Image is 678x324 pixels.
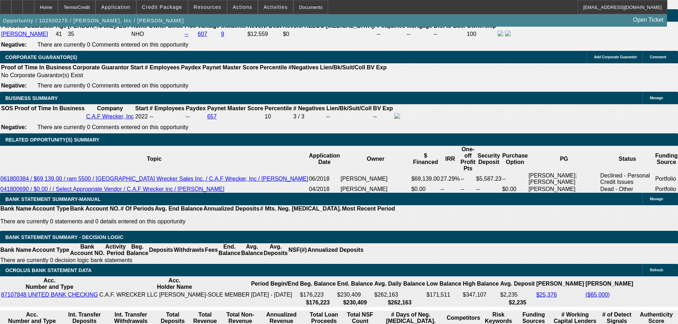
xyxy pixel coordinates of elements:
[260,205,342,212] th: # Mts. Neg. [MEDICAL_DATA].
[300,277,336,291] th: Beg. Balance
[1,83,27,89] b: Negative:
[265,113,292,120] div: 10
[500,291,535,298] td: $2,235
[340,172,411,186] td: [PERSON_NAME]
[5,137,99,143] span: RELATED OPPORTUNITY(S) SUMMARY
[186,105,206,111] b: Paydex
[585,292,610,298] a: ($65,000)
[221,31,224,37] a: 9
[476,146,502,172] th: Security Deposit
[203,64,258,70] b: Paynet Master Score
[130,64,143,70] b: Start
[5,196,101,202] span: BANK STATEMENT SUMMARY-MANUAL
[99,291,250,298] td: C.A.F. WRECKER LLC [PERSON_NAME]-SOLE MEMBER
[500,299,535,306] th: $2,235
[142,4,182,10] span: Credit Package
[73,64,129,70] b: Corporate Guarantor
[185,113,206,121] td: --
[630,14,666,26] a: Open Ticket
[411,146,440,172] th: $ Financed
[5,54,77,60] span: CORPORATE GUARANTOR(S)
[1,124,27,130] b: Negative:
[233,4,252,10] span: Actions
[37,124,188,130] span: There are currently 0 Comments entered on this opportunity
[0,176,308,182] a: 061800384 / $69,139.00 / ram 5500 / [GEOGRAPHIC_DATA] Wrecker Sales Inc. / C.A.F Wrecker, Inc / [...
[55,30,67,38] td: 41
[207,105,263,111] b: Paynet Master Score
[205,243,218,257] th: Fees
[135,113,148,121] td: 2022
[374,299,426,306] th: $262,163
[154,205,203,212] th: Avg. End Balance
[340,146,411,172] th: Owner
[203,205,259,212] th: Annualized Deposits
[241,243,263,257] th: Avg. Balance
[426,291,462,298] td: $171,511
[342,205,395,212] th: Most Recent Period
[149,113,153,119] span: --
[373,113,393,121] td: --
[309,186,340,193] td: 04/2018
[293,105,325,111] b: # Negatives
[68,30,130,38] td: 35
[460,146,476,172] th: One-off Profit Pts
[655,172,678,186] td: Portfolio
[320,64,365,70] b: Lien/Bk/Suit/Coll
[528,172,600,186] td: [PERSON_NAME]; [PERSON_NAME]
[374,277,426,291] th: Avg. Daily Balance
[340,186,411,193] td: [PERSON_NAME]
[585,277,634,291] th: [PERSON_NAME]
[251,291,299,298] td: [DATE] - [DATE]
[498,31,503,36] img: facebook-icon.png
[0,218,395,225] p: There are currently 0 statements and 0 details entered on this opportunity
[37,83,188,89] span: There are currently 0 Comments entered on this opportunity
[466,30,496,38] td: 100
[373,105,393,111] b: BV Exp
[536,277,584,291] th: [PERSON_NAME]
[462,291,499,298] td: $347,107
[1,277,98,291] th: Acc. Number and Type
[283,30,376,38] td: $0
[411,172,440,186] td: $69,139.00
[258,0,293,14] button: Activities
[207,113,217,119] a: 657
[367,64,387,70] b: BV Exp
[1,31,48,37] a: [PERSON_NAME]
[96,0,136,14] button: Application
[376,30,405,38] td: --
[135,105,148,111] b: Start
[600,172,655,186] td: Declined - Personal Credit Issues
[502,186,528,193] td: $0.00
[198,31,207,37] a: 607
[126,243,148,257] th: Beg. Balance
[411,186,440,193] td: $0.00
[293,113,325,120] div: 3 / 3
[101,4,130,10] span: Application
[426,277,462,291] th: Low Balance
[105,243,126,257] th: Activity Period
[505,31,511,36] img: linkedin-icon.png
[194,4,221,10] span: Resources
[5,95,58,101] span: BUSINESS SUMMARY
[440,146,460,172] th: IRR
[433,30,466,38] td: --
[227,0,258,14] button: Actions
[1,72,390,79] td: No Corporate Guarantor(s) Exist
[476,172,502,186] td: $5,587.23
[120,205,154,212] th: # Of Periods
[5,234,123,240] span: Bank Statement Summary - Decision Logic
[97,105,123,111] b: Company
[309,172,340,186] td: 06/2018
[300,291,336,298] td: $176,223
[476,186,502,193] td: --
[265,105,292,111] b: Percentile
[185,31,189,37] a: --
[337,291,373,298] td: $230,409
[309,146,340,172] th: Application Date
[264,4,288,10] span: Activities
[650,197,663,201] span: Manage
[247,30,282,38] td: $12,559
[1,42,27,48] b: Negative:
[289,64,319,70] b: #Negatives
[655,146,678,172] th: Funding Source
